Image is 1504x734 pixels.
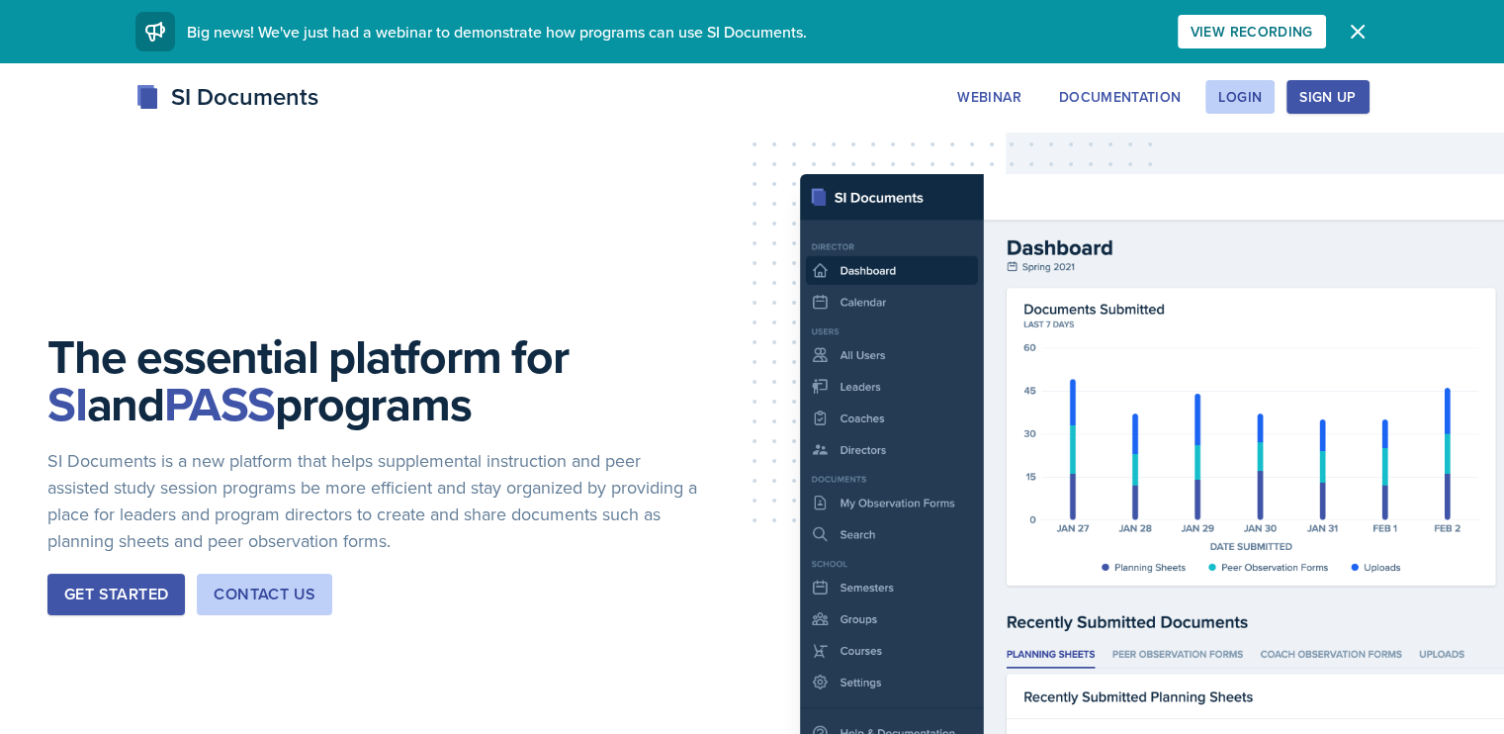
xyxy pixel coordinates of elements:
[214,583,315,606] div: Contact Us
[1191,24,1313,40] div: View Recording
[1178,15,1326,48] button: View Recording
[64,583,168,606] div: Get Started
[944,80,1033,114] button: Webinar
[1299,89,1356,105] div: Sign Up
[1218,89,1262,105] div: Login
[135,79,318,115] div: SI Documents
[1046,80,1194,114] button: Documentation
[47,574,185,615] button: Get Started
[187,21,807,43] span: Big news! We've just had a webinar to demonstrate how programs can use SI Documents.
[957,89,1020,105] div: Webinar
[1286,80,1369,114] button: Sign Up
[1205,80,1275,114] button: Login
[1059,89,1182,105] div: Documentation
[197,574,332,615] button: Contact Us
